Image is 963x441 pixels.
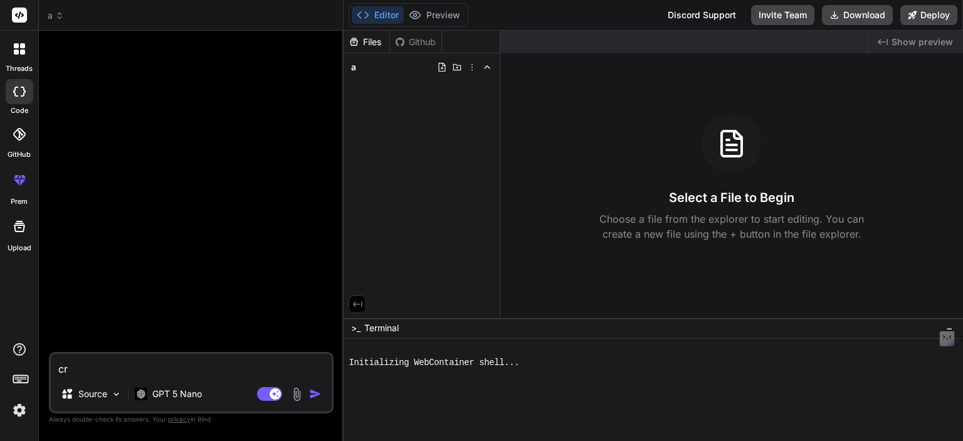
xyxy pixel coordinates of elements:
label: GitHub [8,149,31,160]
span: Initializing WebContainer shell... [349,356,519,369]
span: a [351,61,356,73]
button: Invite Team [751,5,814,25]
div: Discord Support [660,5,744,25]
img: attachment [290,387,304,401]
div: Files [344,36,389,48]
button: Preview [404,6,465,24]
span: >_ [351,322,360,334]
p: Source [78,388,107,400]
img: settings [9,400,30,421]
span: a [48,9,64,22]
img: icon [309,388,322,400]
img: GPT 5 Nano [135,388,147,400]
span: − [946,322,953,334]
p: Always double-check its answers. Your in Bind [49,413,334,425]
p: Choose a file from the explorer to start editing. You can create a new file using the + button in... [591,211,872,242]
img: Pick Models [111,389,122,400]
button: Deploy [900,5,957,25]
button: Editor [352,6,404,24]
span: Show preview [892,36,953,48]
p: GPT 5 Nano [152,388,202,400]
div: Github [390,36,441,48]
h3: Select a File to Begin [669,189,794,206]
label: Upload [8,243,31,253]
span: privacy [168,415,191,423]
label: threads [6,63,33,74]
label: prem [11,196,28,207]
textarea: cr [51,354,332,376]
label: code [11,105,28,116]
button: Download [822,5,893,25]
span: Terminal [364,322,399,334]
